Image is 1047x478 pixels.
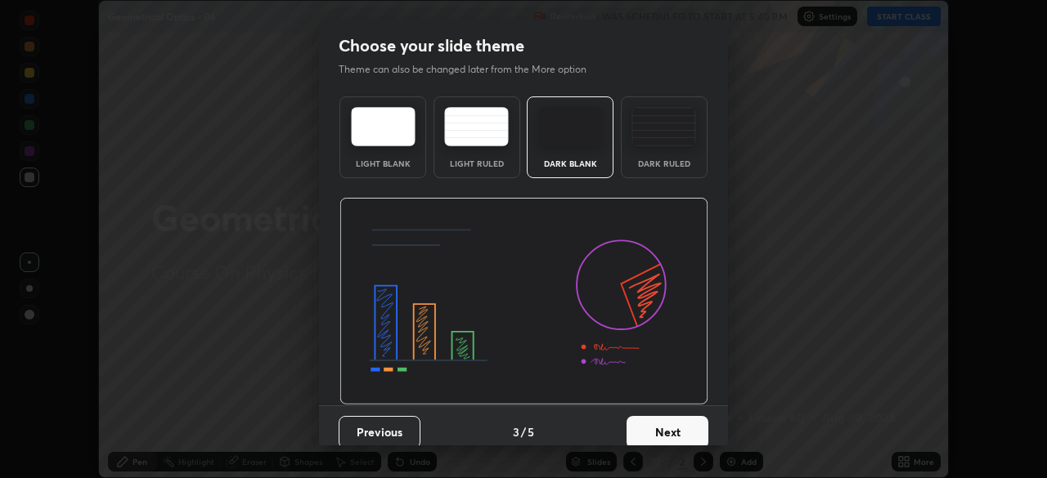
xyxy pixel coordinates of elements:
img: darkRuledTheme.de295e13.svg [631,107,696,146]
p: Theme can also be changed later from the More option [339,62,604,77]
img: darkTheme.f0cc69e5.svg [538,107,603,146]
div: Light Blank [350,159,416,168]
img: darkThemeBanner.d06ce4a2.svg [339,198,708,405]
div: Dark Ruled [631,159,697,168]
div: Dark Blank [537,159,603,168]
h4: 5 [528,423,534,440]
button: Next [627,416,708,449]
button: Previous [339,416,420,449]
img: lightTheme.e5ed3b09.svg [351,107,416,146]
h2: Choose your slide theme [339,35,524,56]
h4: / [521,423,526,440]
div: Light Ruled [444,159,510,168]
img: lightRuledTheme.5fabf969.svg [444,107,509,146]
h4: 3 [513,423,519,440]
